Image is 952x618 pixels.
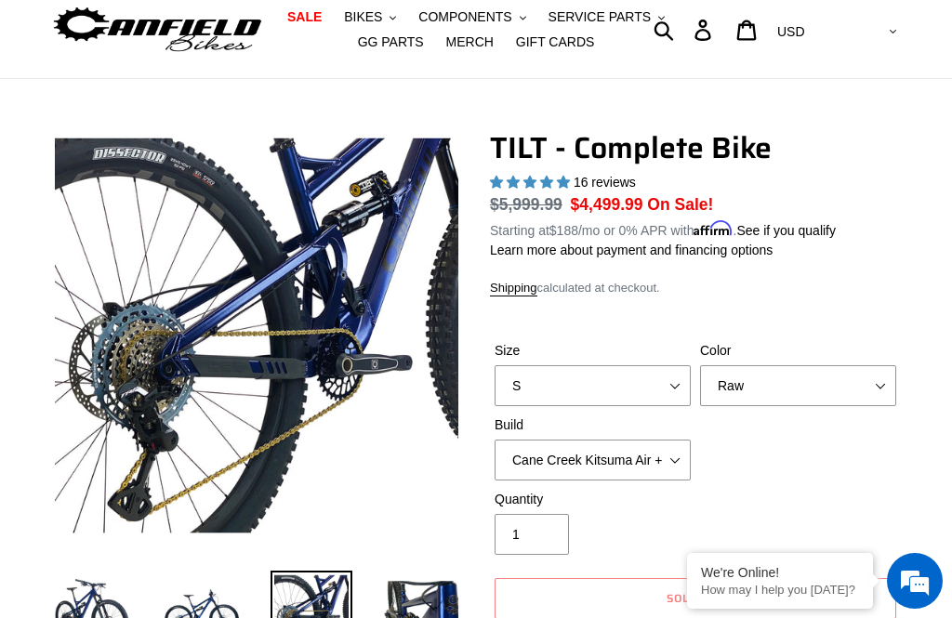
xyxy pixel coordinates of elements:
[667,589,725,607] span: Sold out
[490,281,537,296] a: Shipping
[287,9,322,25] span: SALE
[335,5,405,30] button: BIKES
[736,223,836,238] a: See if you qualify - Learn more about Affirm Financing (opens in modal)
[125,104,340,128] div: Chat with us now
[574,175,636,190] span: 16 reviews
[495,415,691,435] label: Build
[278,5,331,30] a: SALE
[490,243,773,257] a: Learn more about payment and financing options
[305,9,350,54] div: Minimize live chat window
[694,220,733,236] span: Affirm
[571,195,643,214] span: $4,499.99
[507,30,604,55] a: GIFT CARDS
[437,30,503,55] a: MERCH
[490,130,901,165] h1: TILT - Complete Bike
[9,416,354,481] textarea: Type your message and hit 'Enter'
[51,3,264,56] img: Canfield Bikes
[349,30,433,55] a: GG PARTS
[549,223,578,238] span: $188
[516,34,595,50] span: GIFT CARDS
[59,93,106,139] img: d_696896380_company_1647369064580_696896380
[495,341,691,361] label: Size
[490,175,574,190] span: 5.00 stars
[495,490,691,509] label: Quantity
[539,5,674,30] button: SERVICE PARTS
[701,565,859,580] div: We're Online!
[549,9,651,25] span: SERVICE PARTS
[490,217,836,241] p: Starting at /mo or 0% APR with .
[358,34,424,50] span: GG PARTS
[701,583,859,597] p: How may I help you today?
[490,195,562,214] s: $5,999.99
[108,189,257,376] span: We're online!
[490,279,901,297] div: calculated at checkout.
[344,9,382,25] span: BIKES
[446,34,494,50] span: MERCH
[647,192,713,217] span: On Sale!
[418,9,511,25] span: COMPONENTS
[20,102,48,130] div: Navigation go back
[409,5,535,30] button: COMPONENTS
[700,341,896,361] label: Color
